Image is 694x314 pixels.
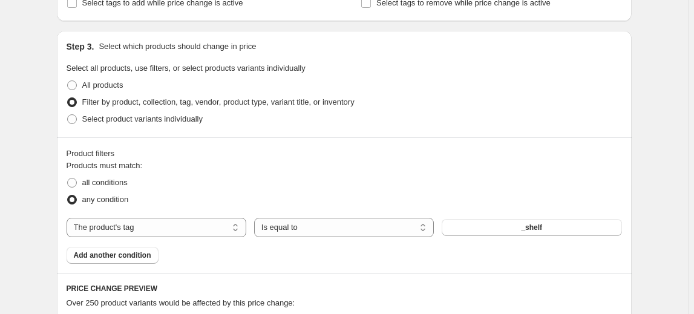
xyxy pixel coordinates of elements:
span: Products must match: [67,161,143,170]
button: _shelf [442,219,621,236]
span: any condition [82,195,129,204]
span: Add another condition [74,250,151,260]
h2: Step 3. [67,41,94,53]
span: all conditions [82,178,128,187]
span: Select all products, use filters, or select products variants individually [67,64,306,73]
div: Product filters [67,148,622,160]
span: All products [82,80,123,90]
span: Filter by product, collection, tag, vendor, product type, variant title, or inventory [82,97,355,106]
h6: PRICE CHANGE PREVIEW [67,284,622,293]
span: Select product variants individually [82,114,203,123]
p: Select which products should change in price [99,41,256,53]
button: Add another condition [67,247,159,264]
span: _shelf [521,223,542,232]
span: Over 250 product variants would be affected by this price change: [67,298,295,307]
